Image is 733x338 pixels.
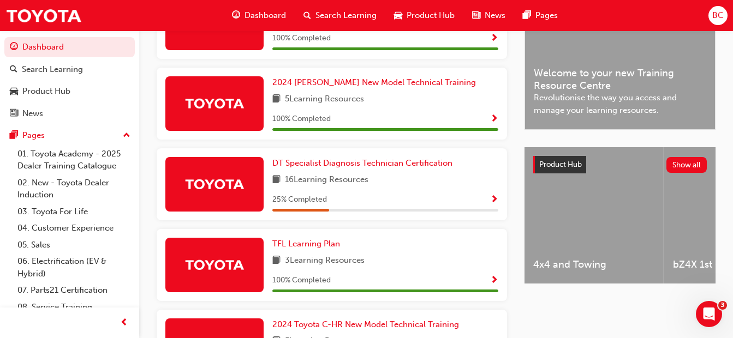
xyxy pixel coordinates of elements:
span: 25 % Completed [272,194,327,206]
span: Revolutionise the way you access and manage your learning resources. [534,92,706,116]
span: pages-icon [523,9,531,22]
button: Show Progress [490,193,498,207]
span: news-icon [472,9,480,22]
iframe: Intercom live chat [696,301,722,327]
a: 2024 Toyota C-HR New Model Technical Training [272,318,463,331]
span: up-icon [123,129,130,143]
a: 04. Customer Experience [13,220,135,237]
span: 4x4 and Towing [533,258,655,271]
span: guage-icon [10,43,18,52]
span: book-icon [272,254,281,268]
a: Product HubShow all [533,156,707,173]
span: Product Hub [539,160,582,169]
span: BC [712,9,724,22]
a: 03. Toyota For Life [13,203,135,220]
a: 4x4 and Towing [525,147,664,283]
button: Show Progress [490,32,498,45]
button: Show Progress [490,274,498,287]
a: DT Specialist Diagnosis Technician Certification [272,157,457,170]
span: 100 % Completed [272,32,331,45]
span: search-icon [303,9,311,22]
div: Pages [22,129,45,142]
div: Product Hub [22,85,70,98]
span: news-icon [10,109,18,119]
button: Show all [666,157,707,173]
span: 100 % Completed [272,113,331,125]
span: Show Progress [490,114,498,124]
span: search-icon [10,65,17,75]
a: 2024 [PERSON_NAME] New Model Technical Training [272,76,480,89]
a: pages-iconPages [514,4,567,27]
a: car-iconProduct Hub [385,4,463,27]
a: Dashboard [4,37,135,57]
button: Show Progress [490,112,498,126]
img: Trak [184,94,245,113]
a: 01. Toyota Academy - 2025 Dealer Training Catalogue [13,146,135,174]
img: Trak [5,3,82,28]
a: search-iconSearch Learning [295,4,385,27]
span: Welcome to your new Training Resource Centre [534,67,706,92]
span: car-icon [10,87,18,96]
span: 2024 Toyota C-HR New Model Technical Training [272,319,459,329]
a: Search Learning [4,59,135,80]
span: Show Progress [490,276,498,286]
span: 2024 [PERSON_NAME] New Model Technical Training [272,77,476,87]
span: 3 [718,301,727,310]
a: 08. Service Training [13,299,135,316]
span: Dashboard [245,9,286,22]
a: 05. Sales [13,237,135,253]
a: 07. Parts21 Certification [13,282,135,299]
span: guage-icon [232,9,240,22]
a: news-iconNews [463,4,514,27]
a: 06. Electrification (EV & Hybrid) [13,253,135,282]
img: Trak [184,174,245,194]
span: Show Progress [490,195,498,205]
span: TFL Learning Plan [272,239,340,249]
a: 02. New - Toyota Dealer Induction [13,174,135,203]
button: Pages [4,125,135,146]
span: Product Hub [407,9,455,22]
span: Pages [535,9,558,22]
div: Search Learning [22,63,83,76]
span: 5 Learning Resources [285,93,364,106]
span: DT Specialist Diagnosis Technician Certification [272,158,452,168]
span: News [485,9,505,22]
span: car-icon [394,9,402,22]
div: News [22,107,43,120]
button: BC [708,6,728,25]
span: book-icon [272,173,281,187]
span: pages-icon [10,131,18,141]
span: Search Learning [315,9,377,22]
span: prev-icon [120,316,128,330]
span: Show Progress [490,34,498,44]
span: book-icon [272,93,281,106]
span: 3 Learning Resources [285,254,365,268]
a: TFL Learning Plan [272,238,344,250]
img: Trak [184,255,245,274]
span: 16 Learning Resources [285,173,368,187]
a: News [4,104,135,124]
span: 100 % Completed [272,274,331,287]
button: DashboardSearch LearningProduct HubNews [4,35,135,125]
a: guage-iconDashboard [223,4,295,27]
a: Product Hub [4,81,135,101]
